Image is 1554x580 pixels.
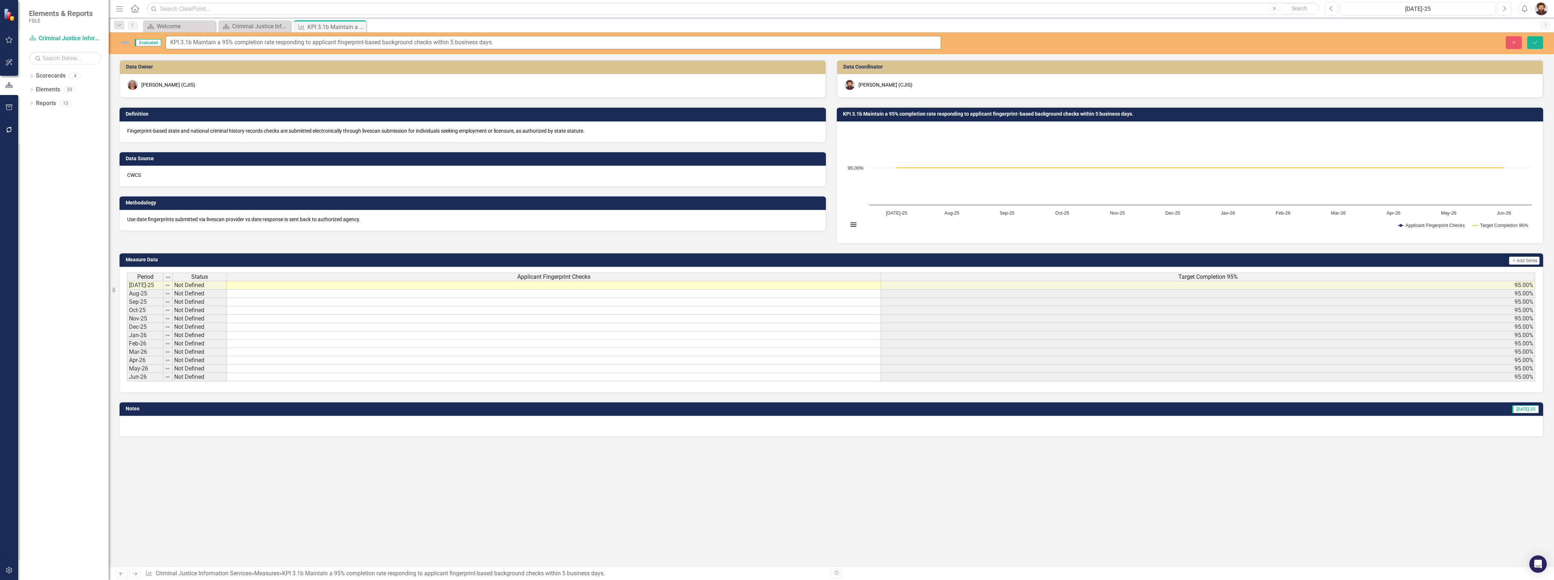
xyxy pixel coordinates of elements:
text: Mar-26 [1331,210,1346,216]
h3: Notes [126,406,597,411]
text: Oct-25 [1055,210,1069,216]
text: [DATE]-25 [886,210,907,216]
button: [DATE]-25 [1340,2,1496,15]
div: [DATE]-25 [1343,5,1493,13]
span: [DATE]-25 [1512,405,1539,413]
img: April Haupt [128,80,138,90]
td: 95.00% [881,290,1535,298]
td: Not Defined [173,306,227,315]
div: Chart. Highcharts interactive chart. [844,127,1536,236]
td: Jun-26 [127,373,163,381]
div: [PERSON_NAME] (CJIS) [141,81,195,88]
text: Sep-25 [999,210,1014,216]
p: Fingerprint-based state and national criminal history records checks are submitted electronically... [127,127,818,134]
td: 95.00% [881,340,1535,348]
img: 8DAGhfEEPCf229AAAAAElFTkSuQmCC [165,316,171,322]
td: 95.00% [881,281,1535,290]
div: 33 [64,87,75,93]
img: 8DAGhfEEPCf229AAAAAElFTkSuQmCC [165,341,171,347]
input: Search Below... [29,52,101,65]
td: Dec-25 [127,323,163,331]
img: ClearPoint Strategy [4,8,16,21]
td: Not Defined [173,290,227,298]
td: 95.00% [881,298,1535,306]
td: Not Defined [173,331,227,340]
td: Not Defined [173,298,227,306]
div: Welcome [157,22,214,31]
td: Aug-25 [127,290,163,298]
td: Jan-26 [127,331,163,340]
td: May-26 [127,365,163,373]
td: 95.00% [881,356,1535,365]
p: CWCS [127,171,818,179]
text: Apr-26 [1387,210,1400,216]
img: Not Defined [120,37,131,48]
text: Applicant Fingerprint Checks [1405,223,1465,228]
td: Not Defined [173,356,227,365]
td: [DATE]-25 [127,281,163,290]
td: Sep-25 [127,298,163,306]
button: Show Applicant Fingerprint Checks [1398,223,1465,228]
img: 8DAGhfEEPCf229AAAAAElFTkSuQmCC [165,349,171,355]
text: May-26 [1441,210,1457,216]
td: 95.00% [881,373,1535,381]
text: Feb-26 [1276,210,1291,216]
div: [PERSON_NAME] (CJIS) [859,81,912,88]
img: 8DAGhfEEPCf229AAAAAElFTkSuQmCC [165,374,171,380]
input: Search ClearPoint... [147,3,1319,15]
h3: Methodology [126,200,822,206]
img: 8DAGhfEEPCf229AAAAAElFTkSuQmCC [165,274,171,280]
div: Open Intercom Messenger [1529,555,1547,573]
td: 95.00% [881,306,1535,315]
div: 4 [69,73,81,79]
a: Welcome [145,22,214,31]
input: This field is required [166,36,941,49]
button: Show Target Completion 95% [1473,223,1528,228]
td: 95.00% [881,348,1535,356]
a: Reports [36,99,56,108]
td: 95.00% [881,323,1535,331]
div: KPI 3.1b Maintain a 95% completion rate responding to applicant fingerprint-based background chec... [308,22,364,32]
small: FDLE [29,18,93,24]
td: Not Defined [173,281,227,290]
text: Dec-25 [1165,210,1180,216]
span: Search [1292,5,1307,11]
td: 95.00% [881,331,1535,340]
span: Status [191,274,208,280]
td: Not Defined [173,323,227,331]
h3: Definition [126,111,822,117]
p: Use date fingerprints submitted via livescan provider vs date response is sent back to authorized... [127,216,818,223]
h3: KPI 3.1b Maintain a 95% completion rate responding to applicant fingerprint-based background chec... [843,111,1540,117]
h3: Data Owner [126,64,822,70]
span: Evaluated [135,39,161,46]
span: Applicant Fingerprint Checks [517,274,590,280]
text: Aug-25 [944,210,959,216]
img: 8DAGhfEEPCf229AAAAAElFTkSuQmCC [165,291,171,297]
img: 8DAGhfEEPCf229AAAAAElFTkSuQmCC [165,332,171,338]
span: Period [137,274,154,280]
img: 8DAGhfEEPCf229AAAAAElFTkSuQmCC [165,299,171,305]
svg: Interactive chart [844,127,1535,236]
td: Feb-26 [127,340,163,348]
button: View chart menu, Chart [848,219,859,229]
h3: Data Source [126,156,822,161]
div: Criminal Justice Information Services Landing Page [232,22,289,31]
text: Jan-26 [1221,210,1235,216]
td: Not Defined [173,373,227,381]
button: Search [1281,4,1317,14]
div: » » [145,569,826,578]
a: Scorecards [36,72,66,80]
button: Add Series [1509,257,1540,265]
span: Target Completion 95% [1178,274,1238,280]
td: 95.00% [881,365,1535,373]
td: Not Defined [173,315,227,323]
img: Christopher Kenworthy [1535,2,1548,15]
td: Apr-26 [127,356,163,365]
a: Measures [254,570,279,577]
a: Elements [36,86,60,94]
div: KPI 3.1b Maintain a 95% completion rate responding to applicant fingerprint-based background chec... [282,570,605,577]
span: Elements & Reports [29,9,93,18]
td: Not Defined [173,348,227,356]
h3: Data Coordinator [843,64,1539,70]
